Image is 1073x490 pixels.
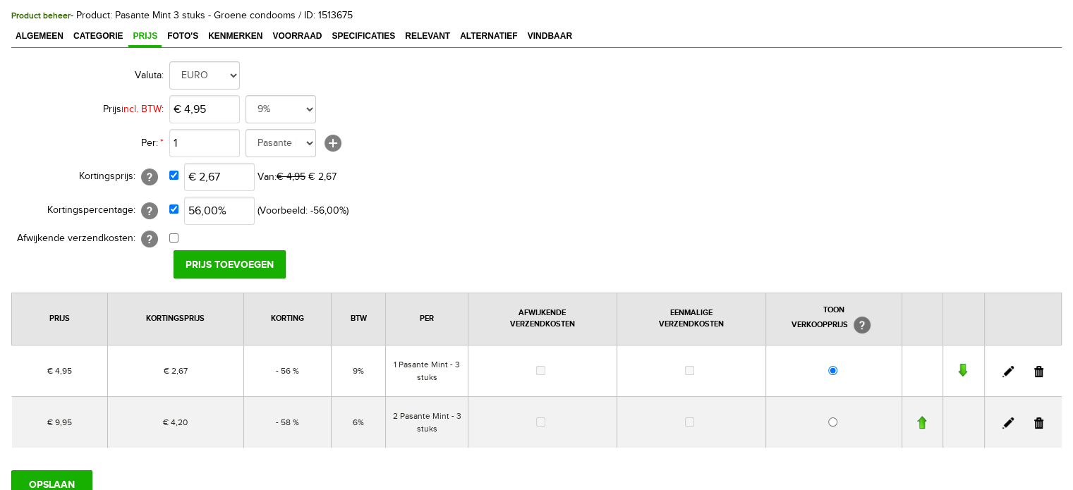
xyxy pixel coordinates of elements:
[69,31,127,41] span: Categorie
[11,59,169,92] th: Valuta:
[1034,417,1043,429] a: Verwijderen
[128,31,162,41] span: Prijs
[12,293,108,345] th: Prijs
[11,126,169,160] th: Per:
[184,205,348,216] span: (Voorbeeld: - )
[11,10,353,21] span: - Product: Pasante Mint 3 stuks - Groene condooms / ID: 1513675
[11,31,68,41] span: Algemeen
[332,396,386,448] td: 6%
[332,293,386,345] th: BTW
[685,367,697,377] span: Eenmalige verzendkosten
[174,250,286,278] input: Prijs toevoegen
[386,396,468,448] td: 2 Pasante Mint - 3 stuks
[386,293,468,345] th: Per
[765,293,902,345] th: Toon Verkoopprijs
[523,27,576,47] a: Vindbaar
[1002,417,1014,429] a: Bewerken
[1002,366,1014,377] a: Bewerken
[128,27,162,47] a: Prijs
[244,396,332,448] td: - 58 %
[456,27,522,47] a: Alternatief
[141,231,158,247] span: [?]
[244,293,332,345] th: Korting
[184,171,337,183] span: Van:
[523,31,576,41] span: Vindbaar
[277,171,305,183] span: € 4,95
[617,293,765,345] th: Eenmalige Verzendkosten
[11,92,169,126] th: Prijs :
[401,31,454,41] span: Relevant
[244,345,332,396] td: - 56 %
[327,27,399,47] a: Specificaties
[11,228,169,250] th: Afwijkende verzendkosten:
[69,27,127,47] a: Categorie
[107,293,244,345] th: Kortingsprijs
[327,31,399,41] span: Specificaties
[268,31,326,41] span: Voorraad
[11,194,169,228] th: Kortingspercentage:
[1034,366,1043,377] a: Verwijderen
[401,27,454,47] a: Relevant
[11,11,71,20] span: Product beheer
[268,27,326,47] a: Voorraad
[163,31,202,41] span: Foto's
[685,419,697,429] span: Eenmalige verzendkosten
[141,202,158,219] span: [?]
[12,345,108,396] td: € 4,95
[313,205,346,216] span: 56,00%
[12,396,108,448] td: € 9,95
[107,345,244,396] td: € 2,67
[456,31,522,41] span: Alternatief
[11,160,169,194] th: Kortingsprijs:
[141,169,158,185] span: [?]
[386,345,468,396] td: 1 Pasante Mint - 3 stuks
[204,31,267,41] span: Kenmerken
[107,396,244,448] td: € 4,20
[204,27,267,47] a: Kenmerken
[308,171,337,183] span: € 2,67
[468,293,617,345] th: Afwijkende verzendkosten
[121,104,162,115] font: incl. BTW
[854,317,871,333] span: [?]
[11,27,68,47] a: Algemeen
[325,135,341,152] a: [+]
[332,345,386,396] td: 9%
[163,27,202,47] a: Foto's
